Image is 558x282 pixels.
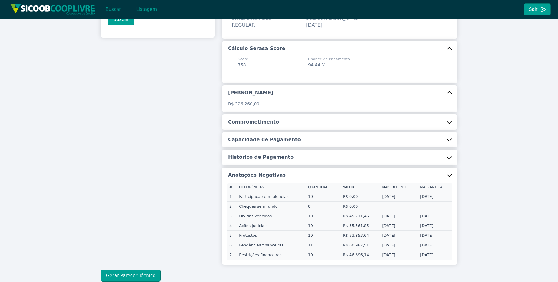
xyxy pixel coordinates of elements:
th: Mais antiga [418,183,452,192]
th: Quantidade [306,183,340,192]
td: 0 [306,202,340,211]
td: 10 [306,192,340,202]
button: Sair [524,3,551,15]
td: R$ 45.711,46 [340,211,380,221]
h5: Anotações Negativas [228,172,286,178]
td: 10 [306,231,340,240]
span: R$ 326.260,00 [228,101,259,106]
th: Mais recente [380,183,418,192]
td: 10 [306,211,340,221]
td: [DATE] [380,240,418,250]
button: [PERSON_NAME] [222,85,457,100]
td: 10 [306,250,340,260]
td: [DATE] [380,192,418,202]
td: 11 [306,240,340,250]
td: 2 [227,202,237,211]
th: # [227,183,237,192]
td: [DATE] [418,231,452,240]
td: Ações judiciais [237,221,306,231]
td: Restrições financeiras [237,250,306,260]
button: Listagem [131,3,162,15]
td: 3 [227,211,237,221]
button: Histórico de Pagamento [222,150,457,165]
h5: Histórico de Pagamento [228,154,294,161]
td: [DATE] [380,221,418,231]
td: R$ 53.853,64 [340,231,380,240]
h5: Comprometimento [228,119,279,125]
button: Cálculo Serasa Score [222,41,457,56]
span: Score [238,56,248,62]
td: Dívidas vencidas [237,211,306,221]
td: [DATE] [380,231,418,240]
td: [DATE] [418,192,452,202]
button: Capacidade de Pagamento [222,132,457,147]
span: Chance de Pagamento [308,56,350,62]
h5: Capacidade de Pagamento [228,136,301,143]
span: [DATE] [306,22,322,28]
td: [DATE] [380,211,418,221]
td: 10 [306,221,340,231]
td: 7 [227,250,237,260]
th: Valor [340,183,380,192]
button: Buscar [108,13,134,25]
td: R$ 0,00 [340,202,380,211]
td: [DATE] [418,250,452,260]
td: [DATE] [418,221,452,231]
th: Ocorrências [237,183,306,192]
td: 5 [227,231,237,240]
td: Pendências financeiras [237,240,306,250]
button: Comprometimento [222,114,457,130]
span: 758 [238,63,246,67]
button: Buscar [100,3,126,15]
h5: [PERSON_NAME] [228,90,273,96]
td: Cheques sem fundo [237,202,306,211]
td: R$ 60.987,51 [340,240,380,250]
td: R$ 0,00 [340,192,380,202]
td: [DATE] [418,211,452,221]
td: [DATE] [380,250,418,260]
td: Protestos [237,231,306,240]
button: Anotações Negativas [222,168,457,183]
td: 6 [227,240,237,250]
td: 4 [227,221,237,231]
td: Participação em falências [237,192,306,202]
span: 94.44 % [308,63,326,67]
span: REGULAR [232,22,255,28]
h5: Cálculo Serasa Score [228,45,285,52]
td: R$ 46.696,14 [340,250,380,260]
button: Gerar Parecer Técnico [101,270,161,282]
td: [DATE] [418,240,452,250]
td: 1 [227,192,237,202]
td: R$ 35.561,85 [340,221,380,231]
img: img/sicoob_cooplivre.png [10,4,95,15]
